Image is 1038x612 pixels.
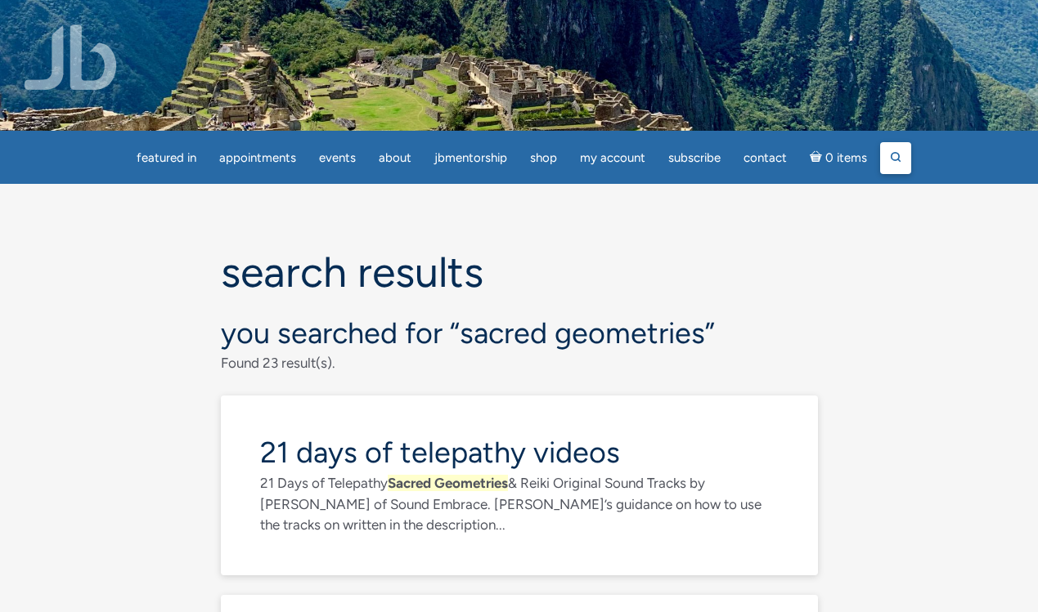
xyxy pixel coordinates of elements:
span: featured in [137,150,196,165]
span: About [379,150,411,165]
span: 0 items [825,152,867,164]
span: Appointments [219,150,296,165]
a: Subscribe [658,142,730,174]
a: Cart0 items [800,141,877,174]
a: featured in [127,142,206,174]
a: My Account [570,142,655,174]
span: 21 Days of Telepathy & Reiki Original Sound Tracks by [PERSON_NAME] of Sound Embrace. [PERSON_NAM... [260,475,762,533]
span: Events [319,150,356,165]
a: Events [309,142,366,174]
h1: Search Results [221,249,818,296]
a: JBMentorship [425,142,517,174]
span: Sacred Geometries [388,475,508,491]
span: Shop [530,150,557,165]
a: Contact [734,142,797,174]
span: JBMentorship [434,150,507,165]
i: Cart [810,150,825,165]
p: Found 23 result(s). [221,351,818,376]
span: sacred geometries [460,315,705,351]
span: Subscribe [668,150,721,165]
a: Shop [520,142,567,174]
span: Contact [744,150,787,165]
a: Appointments [209,142,306,174]
a: 21 Days of Telepathy Videos [260,435,620,470]
a: About [369,142,421,174]
h2: You searched for “ ” [221,315,818,351]
img: Jamie Butler. The Everyday Medium [25,25,117,90]
span: My Account [580,150,645,165]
